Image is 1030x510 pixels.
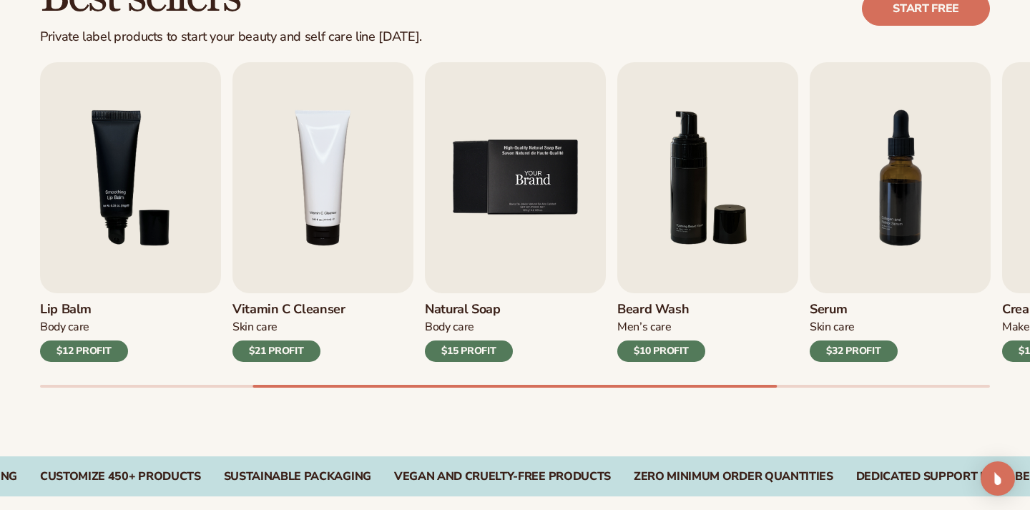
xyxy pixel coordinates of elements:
[394,470,611,484] div: VEGAN AND CRUELTY-FREE PRODUCTS
[232,62,413,362] a: 4 / 9
[40,340,128,362] div: $12 PROFIT
[425,62,606,293] img: Shopify Image 9
[810,302,898,318] h3: Serum
[232,320,345,335] div: Skin Care
[634,470,833,484] div: ZERO MINIMUM ORDER QUANTITIES
[425,320,513,335] div: Body Care
[810,62,991,362] a: 7 / 9
[981,461,1015,496] div: Open Intercom Messenger
[232,340,320,362] div: $21 PROFIT
[617,320,705,335] div: Men’s Care
[40,62,221,362] a: 3 / 9
[617,302,705,318] h3: Beard Wash
[810,320,898,335] div: Skin Care
[425,62,606,362] a: 5 / 9
[617,62,798,362] a: 6 / 9
[232,302,345,318] h3: Vitamin C Cleanser
[810,340,898,362] div: $32 PROFIT
[617,340,705,362] div: $10 PROFIT
[224,470,371,484] div: SUSTAINABLE PACKAGING
[40,29,422,45] div: Private label products to start your beauty and self care line [DATE].
[425,302,513,318] h3: Natural Soap
[40,302,128,318] h3: Lip Balm
[40,320,128,335] div: Body Care
[40,470,201,484] div: CUSTOMIZE 450+ PRODUCTS
[425,340,513,362] div: $15 PROFIT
